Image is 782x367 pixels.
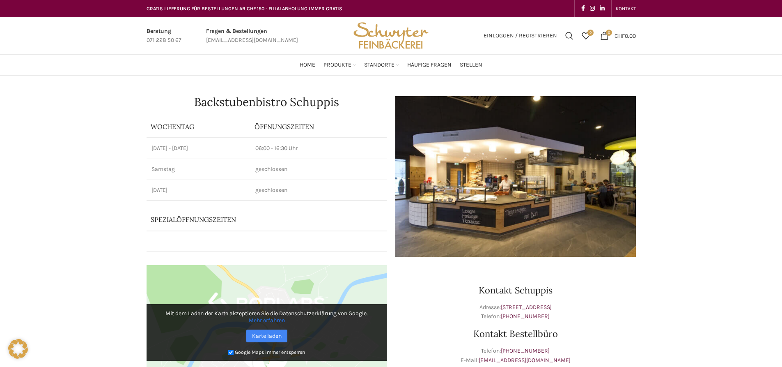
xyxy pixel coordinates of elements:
[501,304,552,311] a: [STREET_ADDRESS]
[246,330,287,342] a: Karte laden
[152,310,381,324] p: Mit dem Laden der Karte akzeptieren Sie die Datenschutzerklärung von Google.
[578,28,594,44] div: Meine Wunschliste
[235,349,305,355] small: Google Maps immer entsperren
[351,17,431,54] img: Bäckerei Schwyter
[460,57,482,73] a: Stellen
[228,350,234,355] input: Google Maps immer entsperren
[151,186,246,194] p: [DATE]
[323,61,351,69] span: Produkte
[255,144,382,152] p: 06:00 - 16:30 Uhr
[395,286,636,295] h3: Kontakt Schuppis
[479,28,561,44] a: Einloggen / Registrieren
[151,165,246,173] p: Samstag
[587,3,597,14] a: Instagram social link
[351,32,431,39] a: Site logo
[255,165,382,173] p: geschlossen
[612,0,640,17] div: Secondary navigation
[151,215,343,224] p: Spezialöffnungszeiten
[501,313,550,320] a: [PHONE_NUMBER]
[597,3,607,14] a: Linkedin social link
[616,0,636,17] a: KONTAKT
[206,27,298,45] a: Infobox link
[147,96,387,108] h1: Backstubenbistro Schuppis
[249,317,285,324] a: Mehr erfahren
[578,28,594,44] a: 0
[147,27,181,45] a: Infobox link
[615,32,625,39] span: CHF
[460,61,482,69] span: Stellen
[255,186,382,194] p: geschlossen
[579,3,587,14] a: Facebook social link
[479,357,571,364] a: [EMAIL_ADDRESS][DOMAIN_NAME]
[596,28,640,44] a: 0 CHF0.00
[255,122,383,131] p: ÖFFNUNGSZEITEN
[151,144,246,152] p: [DATE] - [DATE]
[616,6,636,12] span: KONTAKT
[484,33,557,39] span: Einloggen / Registrieren
[142,57,640,73] div: Main navigation
[407,61,452,69] span: Häufige Fragen
[364,61,394,69] span: Standorte
[615,32,636,39] bdi: 0.00
[501,347,550,354] a: [PHONE_NUMBER]
[395,329,636,338] h3: Kontakt Bestellbüro
[407,57,452,73] a: Häufige Fragen
[395,346,636,365] p: Telefon: E-Mail:
[323,57,356,73] a: Produkte
[606,30,612,36] span: 0
[587,30,594,36] span: 0
[147,6,342,12] span: GRATIS LIEFERUNG FÜR BESTELLUNGEN AB CHF 150 - FILIALABHOLUNG IMMER GRATIS
[151,122,247,131] p: Wochentag
[300,61,315,69] span: Home
[561,28,578,44] a: Suchen
[395,303,636,321] p: Adresse: Telefon:
[300,57,315,73] a: Home
[364,57,399,73] a: Standorte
